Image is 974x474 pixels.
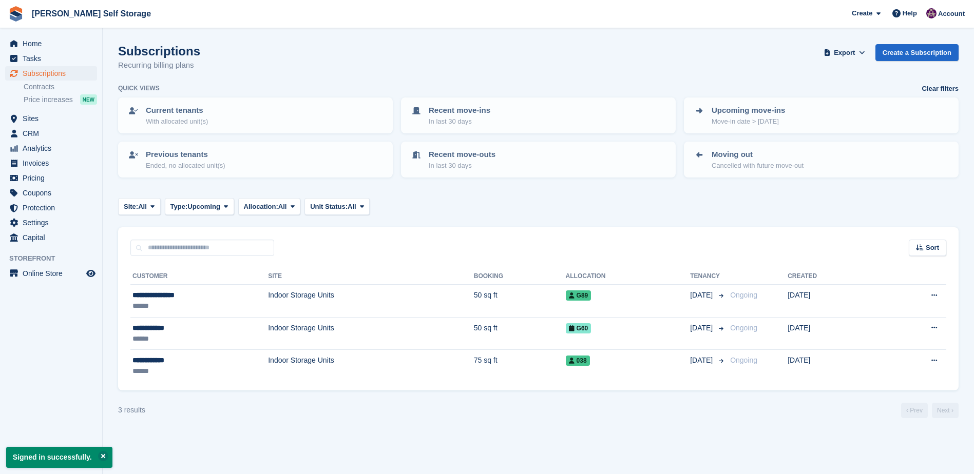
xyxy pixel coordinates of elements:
[118,84,160,93] h6: Quick views
[690,290,715,301] span: [DATE]
[23,141,84,155] span: Analytics
[238,198,301,215] button: Allocation: All
[268,285,474,318] td: Indoor Storage Units
[146,116,208,127] p: With allocated unit(s)
[429,116,490,127] p: In last 30 days
[146,105,208,116] p: Current tenants
[85,267,97,280] a: Preview store
[712,116,785,127] p: Move-in date > [DATE]
[5,215,97,230] a: menu
[8,6,24,22] img: stora-icon-8386f47178a22dfd0bd8f6a31ec36ba5ce8667c1dd55bd0f319d3a0aa187defe.svg
[822,44,867,61] button: Export
[268,350,474,382] td: Indoor Storage Units
[730,324,757,332] span: Ongoing
[5,186,97,200] a: menu
[24,94,97,105] a: Price increases NEW
[730,356,757,364] span: Ongoing
[118,44,200,58] h1: Subscriptions
[23,171,84,185] span: Pricing
[304,198,370,215] button: Unit Status: All
[24,95,73,105] span: Price increases
[429,105,490,116] p: Recent move-ins
[922,84,959,94] a: Clear filters
[730,291,757,299] span: Ongoing
[932,403,959,418] a: Next
[119,143,392,176] a: Previous tenants Ended, no allocated unit(s)
[130,268,268,285] th: Customer
[474,285,566,318] td: 50 sq ft
[875,44,959,61] a: Create a Subscription
[23,51,84,66] span: Tasks
[852,8,872,18] span: Create
[23,36,84,51] span: Home
[566,268,691,285] th: Allocation
[5,266,97,281] a: menu
[23,266,84,281] span: Online Store
[474,268,566,285] th: Booking
[119,98,392,132] a: Current tenants With allocated unit(s)
[24,82,97,92] a: Contracts
[926,8,937,18] img: Nikki Ambrosini
[788,317,879,350] td: [DATE]
[566,290,591,301] span: G89
[23,215,84,230] span: Settings
[712,161,804,171] p: Cancelled with future move-out
[146,161,225,171] p: Ended, no allocated unit(s)
[690,268,726,285] th: Tenancy
[402,98,675,132] a: Recent move-ins In last 30 days
[5,201,97,215] a: menu
[938,9,965,19] span: Account
[23,230,84,245] span: Capital
[23,156,84,170] span: Invoices
[5,230,97,245] a: menu
[899,403,961,418] nav: Page
[690,355,715,366] span: [DATE]
[685,143,958,176] a: Moving out Cancelled with future move-out
[429,161,495,171] p: In last 30 days
[903,8,917,18] span: Help
[474,350,566,382] td: 75 sq ft
[268,268,474,285] th: Site
[5,51,97,66] a: menu
[5,156,97,170] a: menu
[310,202,348,212] span: Unit Status:
[23,111,84,126] span: Sites
[5,126,97,141] a: menu
[685,98,958,132] a: Upcoming move-ins Move-in date > [DATE]
[244,202,278,212] span: Allocation:
[402,143,675,176] a: Recent move-outs In last 30 days
[80,94,97,105] div: NEW
[712,149,804,161] p: Moving out
[23,186,84,200] span: Coupons
[28,5,155,22] a: [PERSON_NAME] Self Storage
[834,48,855,58] span: Export
[474,317,566,350] td: 50 sq ft
[788,268,879,285] th: Created
[566,355,590,366] span: 038
[429,149,495,161] p: Recent move-outs
[926,243,939,253] span: Sort
[170,202,188,212] span: Type:
[138,202,147,212] span: All
[268,317,474,350] td: Indoor Storage Units
[9,253,102,264] span: Storefront
[5,36,97,51] a: menu
[5,171,97,185] a: menu
[146,149,225,161] p: Previous tenants
[566,323,591,333] span: G60
[23,126,84,141] span: CRM
[118,60,200,71] p: Recurring billing plans
[712,105,785,116] p: Upcoming move-ins
[348,202,356,212] span: All
[118,198,161,215] button: Site: All
[788,285,879,318] td: [DATE]
[118,405,145,416] div: 3 results
[23,66,84,81] span: Subscriptions
[788,350,879,382] td: [DATE]
[124,202,138,212] span: Site:
[690,323,715,333] span: [DATE]
[278,202,287,212] span: All
[23,201,84,215] span: Protection
[901,403,928,418] a: Previous
[5,141,97,155] a: menu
